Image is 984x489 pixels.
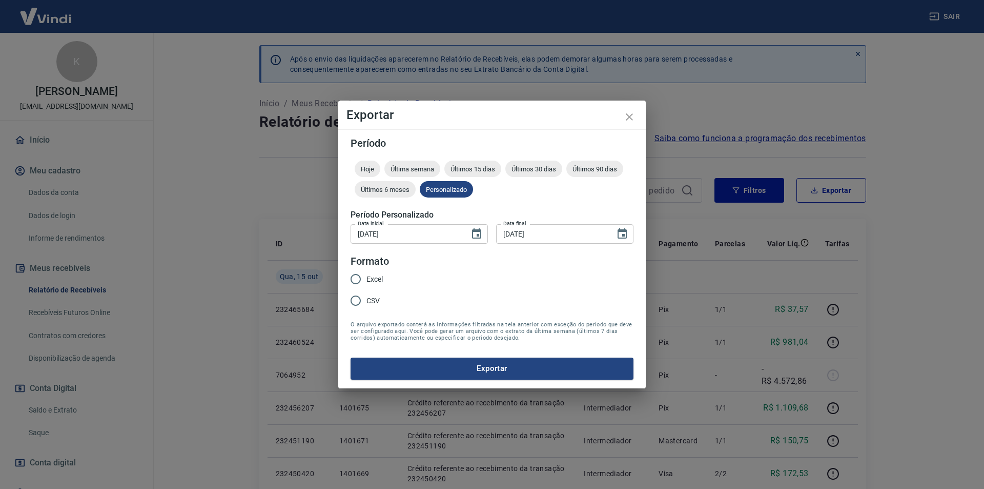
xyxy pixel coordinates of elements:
span: Última semana [384,165,440,173]
span: Hoje [355,165,380,173]
div: Últimos 15 dias [444,161,501,177]
span: Últimos 30 dias [505,165,562,173]
h5: Período [351,138,633,148]
div: Últimos 6 meses [355,181,416,198]
span: Excel [366,274,383,285]
span: Personalizado [420,186,473,193]
label: Data final [503,220,526,227]
div: Personalizado [420,181,473,198]
button: Exportar [351,358,633,379]
h5: Período Personalizado [351,210,633,220]
span: Últimos 15 dias [444,165,501,173]
div: Últimos 30 dias [505,161,562,177]
input: DD/MM/YYYY [496,224,608,243]
span: O arquivo exportado conterá as informações filtradas na tela anterior com exceção do período que ... [351,321,633,341]
span: Últimos 90 dias [566,165,623,173]
div: Últimos 90 dias [566,161,623,177]
button: Choose date, selected date is 15 de out de 2025 [612,224,632,244]
span: Últimos 6 meses [355,186,416,193]
legend: Formato [351,254,389,269]
span: CSV [366,296,380,306]
div: Hoje [355,161,380,177]
button: close [617,105,642,129]
h4: Exportar [346,109,638,121]
div: Última semana [384,161,440,177]
input: DD/MM/YYYY [351,224,462,243]
button: Choose date, selected date is 8 de out de 2025 [466,224,487,244]
label: Data inicial [358,220,384,227]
